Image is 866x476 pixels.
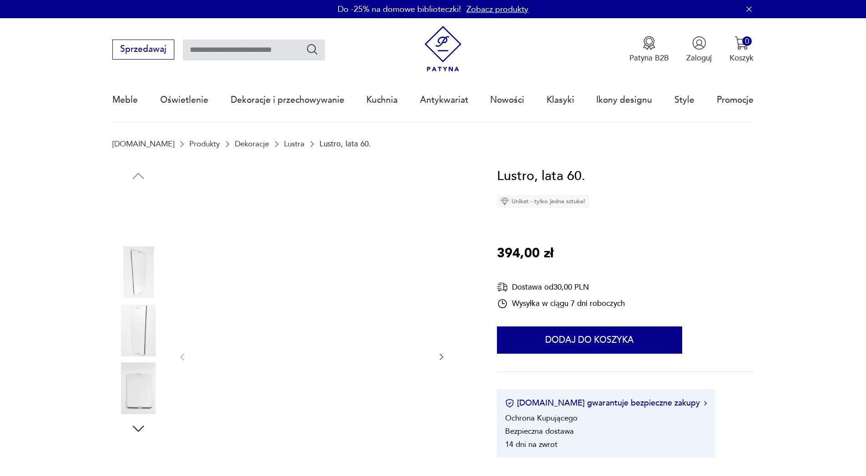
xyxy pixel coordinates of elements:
p: Zaloguj [686,53,712,63]
a: Style [674,79,694,121]
img: Ikonka użytkownika [692,36,706,50]
img: Zdjęcie produktu Lustro, lata 60. [112,305,164,356]
button: [DOMAIN_NAME] gwarantuje bezpieczne zakupy [505,397,707,409]
button: Sprzedawaj [112,40,174,60]
a: Klasyki [547,79,574,121]
a: Sprzedawaj [112,46,174,54]
a: Promocje [717,79,754,121]
a: Oświetlenie [160,79,208,121]
button: 0Koszyk [729,36,754,63]
p: Lustro, lata 60. [319,140,371,148]
img: Zdjęcie produktu Lustro, lata 60. [112,246,164,298]
div: Unikat - tylko jedna sztuka! [497,195,589,208]
a: Lustra [284,140,304,148]
button: Patyna B2B [629,36,669,63]
a: Meble [112,79,138,121]
img: Ikona diamentu [501,197,509,205]
a: Dekoracje i przechowywanie [231,79,344,121]
img: Ikona certyfikatu [505,399,514,408]
button: Szukaj [306,43,319,56]
li: Ochrona Kupującego [505,413,577,423]
img: Ikona koszyka [734,36,749,50]
div: Wysyłka w ciągu 7 dni roboczych [497,298,625,309]
a: Produkty [189,140,220,148]
img: Zdjęcie produktu Lustro, lata 60. [112,189,164,241]
button: Zaloguj [686,36,712,63]
img: Patyna - sklep z meblami i dekoracjami vintage [420,26,466,72]
img: Zdjęcie produktu Lustro, lata 60. [112,362,164,414]
a: [DOMAIN_NAME] [112,140,174,148]
img: Ikona strzałki w prawo [704,401,707,406]
a: Antykwariat [420,79,468,121]
img: Ikona medalu [642,36,656,50]
p: 394,00 zł [497,243,553,264]
a: Kuchnia [366,79,398,121]
p: Koszyk [729,53,754,63]
div: 0 [742,36,752,46]
h1: Lustro, lata 60. [497,166,585,187]
a: Dekoracje [235,140,269,148]
button: Dodaj do koszyka [497,326,682,354]
p: Do -25% na domowe biblioteczki! [338,4,461,15]
div: Dostawa od 30,00 PLN [497,281,625,293]
img: Ikona dostawy [497,281,508,293]
a: Zobacz produkty [466,4,528,15]
li: Bezpieczna dostawa [505,426,574,436]
p: Patyna B2B [629,53,669,63]
a: Ikony designu [596,79,652,121]
li: 14 dni na zwrot [505,439,557,450]
a: Ikona medaluPatyna B2B [629,36,669,63]
a: Nowości [490,79,524,121]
